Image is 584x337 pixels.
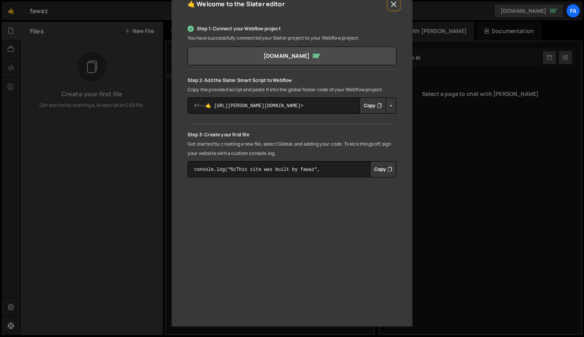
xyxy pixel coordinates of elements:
p: Copy the provided script and paste it into the global footer code of your Webflow project. [188,85,396,94]
div: Button group with nested dropdown [360,97,396,114]
textarea: console.log("%cThis site was built by fawaz", "background:blue;color:#fff;padding: 8px;"); [188,161,396,177]
p: Step 1: Connect your Webflow project [188,24,396,33]
p: Step 2: Add the Slater Smart Script to Webflow [188,76,396,85]
textarea: <!--🤙 [URL][PERSON_NAME][DOMAIN_NAME]> <script>document.addEventListener("DOMContentLoaded", func... [188,97,396,114]
a: fa [566,4,580,18]
p: Get started by creating a new file, select Global, and adding your code. To kick things off, sign... [188,139,396,158]
iframe: YouTube video player [188,195,396,313]
div: Button group with nested dropdown [370,161,396,177]
p: Step 3: Create your first file [188,130,396,139]
a: [DOMAIN_NAME] [188,47,396,65]
button: Copy [370,161,396,177]
button: Copy [360,97,386,114]
p: You have successfully connected your Slater project to your Webflow project. [188,33,396,43]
